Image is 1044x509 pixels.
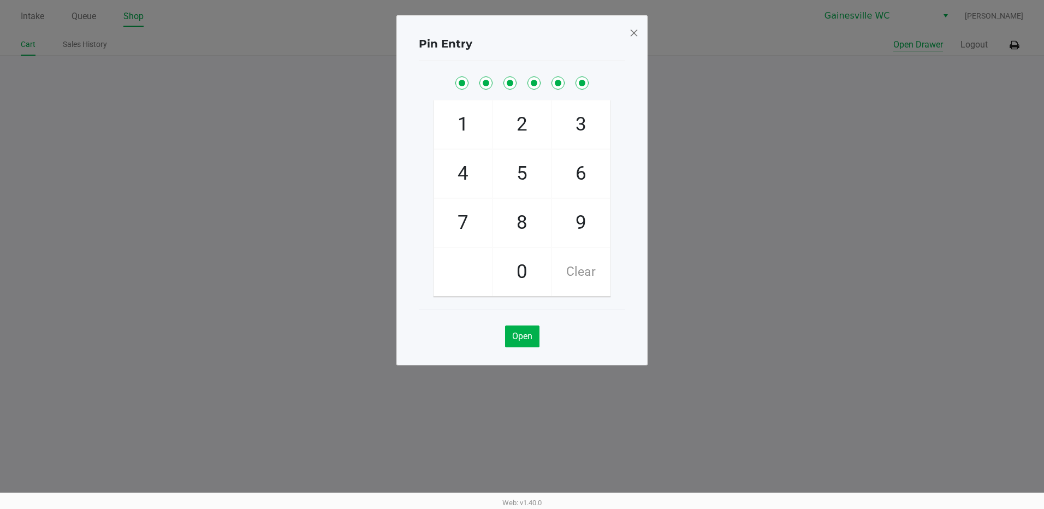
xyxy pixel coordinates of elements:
[552,248,610,296] span: Clear
[434,150,492,198] span: 4
[434,100,492,149] span: 1
[552,150,610,198] span: 6
[493,150,551,198] span: 5
[505,325,539,347] button: Open
[419,35,472,52] h4: Pin Entry
[493,100,551,149] span: 2
[552,100,610,149] span: 3
[493,248,551,296] span: 0
[502,499,542,507] span: Web: v1.40.0
[512,331,532,341] span: Open
[434,199,492,247] span: 7
[493,199,551,247] span: 8
[552,199,610,247] span: 9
